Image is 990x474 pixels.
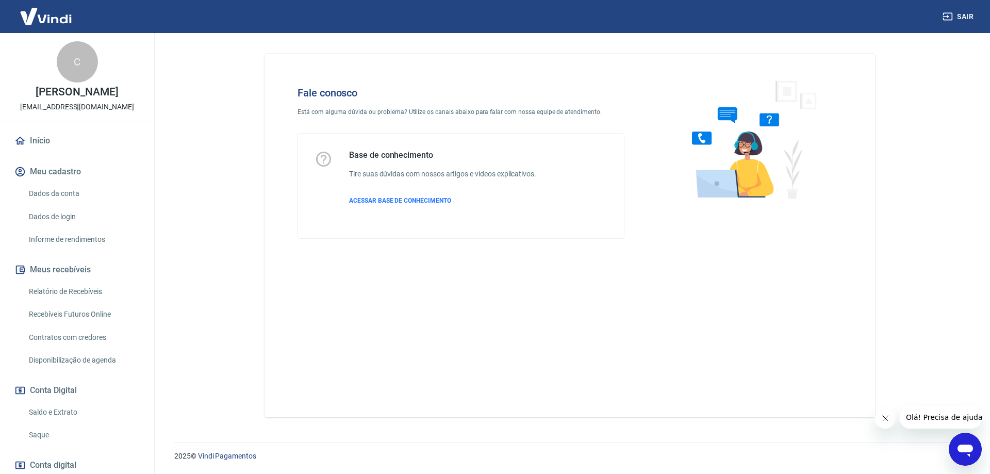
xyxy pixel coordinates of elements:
[349,197,451,204] span: ACESSAR BASE DE CONHECIMENTO
[57,41,98,83] div: C
[25,229,142,250] a: Informe de rendimentos
[25,183,142,204] a: Dados da conta
[36,87,118,97] p: [PERSON_NAME]
[25,206,142,227] a: Dados de login
[349,169,536,179] h6: Tire suas dúvidas com nossos artigos e vídeos explicativos.
[6,7,87,15] span: Olá! Precisa de ajuda?
[174,451,965,462] p: 2025 ©
[298,87,624,99] h4: Fale conosco
[12,258,142,281] button: Meus recebíveis
[12,1,79,32] img: Vindi
[25,327,142,348] a: Contratos com credores
[25,402,142,423] a: Saldo e Extrato
[349,196,536,205] a: ACESSAR BASE DE CONHECIMENTO
[30,458,76,472] span: Conta digital
[25,350,142,371] a: Disponibilização de agenda
[198,452,256,460] a: Vindi Pagamentos
[349,150,536,160] h5: Base de conhecimento
[25,281,142,302] a: Relatório de Recebíveis
[671,70,828,208] img: Fale conosco
[25,424,142,446] a: Saque
[20,102,134,112] p: [EMAIL_ADDRESS][DOMAIN_NAME]
[875,408,896,429] iframe: Fechar mensagem
[12,129,142,152] a: Início
[900,406,982,429] iframe: Mensagem da empresa
[12,379,142,402] button: Conta Digital
[940,7,978,26] button: Sair
[12,160,142,183] button: Meu cadastro
[298,107,624,117] p: Está com alguma dúvida ou problema? Utilize os canais abaixo para falar com nossa equipe de atend...
[949,433,982,466] iframe: Botão para abrir a janela de mensagens
[25,304,142,325] a: Recebíveis Futuros Online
